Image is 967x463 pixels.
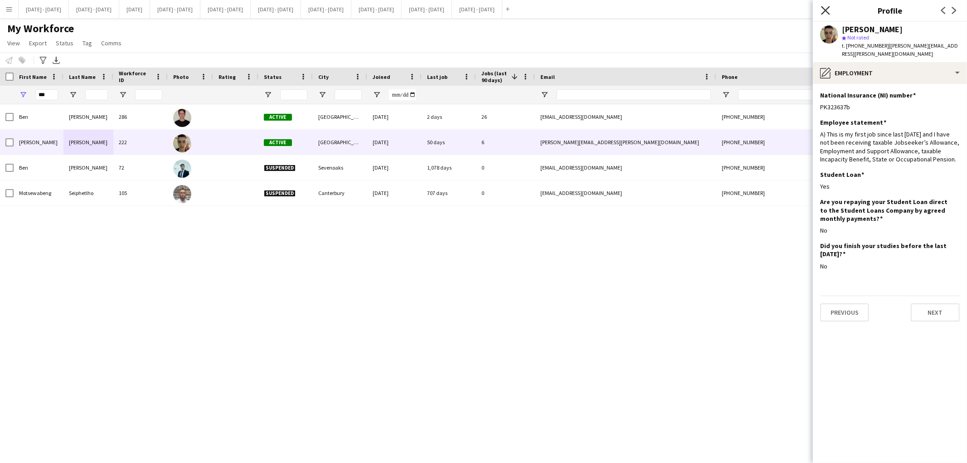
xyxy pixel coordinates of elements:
[476,130,535,155] div: 6
[813,5,967,16] h3: Profile
[351,0,402,18] button: [DATE] - [DATE]
[476,104,535,129] div: 26
[367,155,422,180] div: [DATE]
[476,155,535,180] div: 0
[25,37,50,49] a: Export
[35,89,58,100] input: First Name Filter Input
[313,104,367,129] div: [GEOGRAPHIC_DATA]
[119,70,151,83] span: Workforce ID
[219,73,236,80] span: Rating
[842,42,958,57] span: | [PERSON_NAME][EMAIL_ADDRESS][PERSON_NAME][DOMAIN_NAME]
[820,303,869,322] button: Previous
[101,39,121,47] span: Comms
[264,114,292,121] span: Active
[97,37,125,49] a: Comms
[820,91,916,99] h3: National Insurance (NI) number
[69,91,77,99] button: Open Filter Menu
[7,39,20,47] span: View
[85,89,108,100] input: Last Name Filter Input
[722,73,738,80] span: Phone
[820,242,952,258] h3: Did you finish your studies before the last [DATE]?
[842,25,903,34] div: [PERSON_NAME]
[313,180,367,205] div: Canterbury
[14,130,63,155] div: [PERSON_NAME]
[150,0,200,18] button: [DATE] - [DATE]
[63,155,113,180] div: [PERSON_NAME]
[69,73,96,80] span: Last Name
[427,73,447,80] span: Last job
[313,130,367,155] div: [GEOGRAPHIC_DATA]
[56,39,73,47] span: Status
[19,91,27,99] button: Open Filter Menu
[820,262,960,270] div: No
[813,62,967,84] div: Employment
[173,185,191,203] img: Motsewabeng Seiphetlho
[264,73,282,80] span: Status
[367,104,422,129] div: [DATE]
[113,104,168,129] div: 286
[4,37,24,49] a: View
[535,180,716,205] div: [EMAIL_ADDRESS][DOMAIN_NAME]
[422,130,476,155] div: 50 days
[264,190,296,197] span: Suspended
[367,130,422,155] div: [DATE]
[389,89,416,100] input: Joined Filter Input
[63,180,113,205] div: Seiphetlho
[716,130,832,155] div: [PHONE_NUMBER]
[422,104,476,129] div: 2 days
[540,91,549,99] button: Open Filter Menu
[820,130,960,163] div: A) This is my first job since last [DATE] and I have not been receiving taxable Jobseeker’s Allow...
[264,139,292,146] span: Active
[173,134,191,152] img: Benjamin Bowsher
[38,55,49,66] app-action-btn: Advanced filters
[119,91,127,99] button: Open Filter Menu
[422,155,476,180] div: 1,078 days
[119,0,150,18] button: [DATE]
[14,180,63,205] div: Motsewabeng
[716,180,832,205] div: [PHONE_NUMBER]
[716,155,832,180] div: [PHONE_NUMBER]
[535,155,716,180] div: [EMAIL_ADDRESS][DOMAIN_NAME]
[7,22,74,35] span: My Workforce
[535,104,716,129] div: [EMAIL_ADDRESS][DOMAIN_NAME]
[557,89,711,100] input: Email Filter Input
[14,155,63,180] div: Ben
[280,89,307,100] input: Status Filter Input
[722,91,730,99] button: Open Filter Menu
[113,130,168,155] div: 222
[318,73,329,80] span: City
[19,73,47,80] span: First Name
[820,198,952,223] h3: Are you repaying your Student Loan direct to the Student Loans Company by agreed monthly payments?
[820,118,886,127] h3: Employee statement
[422,180,476,205] div: 707 days
[79,37,96,49] a: Tag
[251,0,301,18] button: [DATE] - [DATE]
[135,89,162,100] input: Workforce ID Filter Input
[173,73,189,80] span: Photo
[318,91,326,99] button: Open Filter Menu
[52,37,77,49] a: Status
[335,89,362,100] input: City Filter Input
[820,226,960,234] div: No
[264,165,296,171] span: Suspended
[173,160,191,178] img: Ben Gardner
[847,34,869,41] span: Not rated
[738,89,827,100] input: Phone Filter Input
[373,91,381,99] button: Open Filter Menu
[373,73,390,80] span: Joined
[301,0,351,18] button: [DATE] - [DATE]
[200,0,251,18] button: [DATE] - [DATE]
[69,0,119,18] button: [DATE] - [DATE]
[540,73,555,80] span: Email
[113,155,168,180] div: 72
[63,130,113,155] div: [PERSON_NAME]
[14,104,63,129] div: Ben
[911,303,960,322] button: Next
[19,0,69,18] button: [DATE] - [DATE]
[820,182,960,190] div: Yes
[367,180,422,205] div: [DATE]
[313,155,367,180] div: Sevenoaks
[113,180,168,205] div: 105
[51,55,62,66] app-action-btn: Export XLSX
[476,180,535,205] div: 0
